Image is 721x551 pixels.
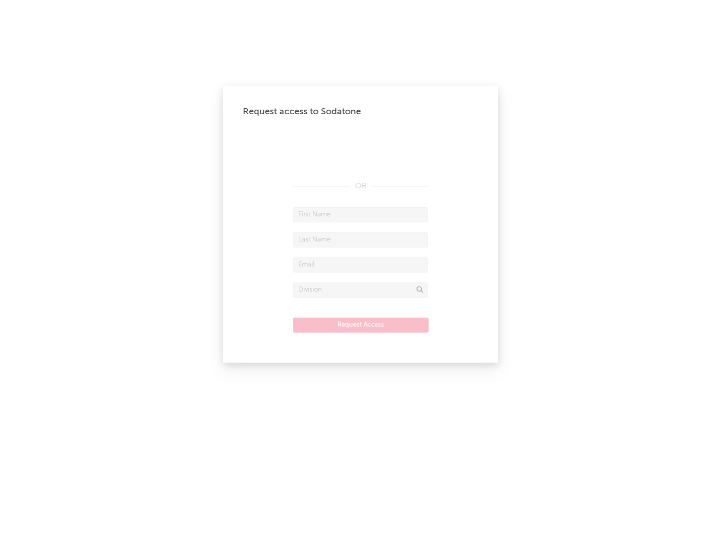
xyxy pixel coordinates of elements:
input: Division [293,283,428,298]
input: First Name [293,207,428,222]
input: Last Name [293,232,428,247]
button: Request Access [293,318,429,333]
div: OR [293,180,428,192]
div: Request access to Sodatone [243,106,478,118]
input: Email [293,257,428,272]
